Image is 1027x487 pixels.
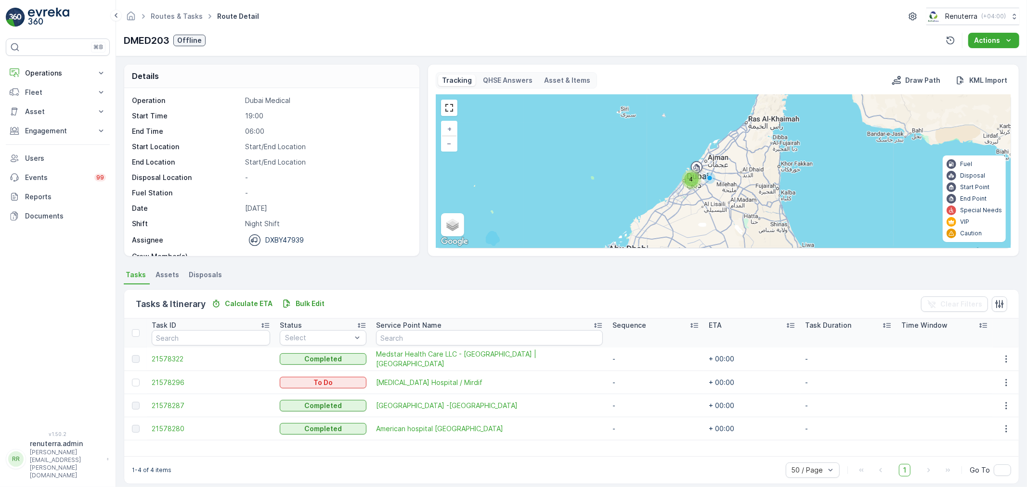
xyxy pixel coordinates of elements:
p: Actions [974,36,1000,45]
p: Start Point [960,183,989,191]
p: Task Duration [805,320,851,330]
td: - [800,394,897,417]
p: - [245,173,409,182]
td: - [800,417,897,440]
p: Service Point Name [376,320,442,330]
p: Fleet [25,88,91,97]
p: Night Shift [245,219,409,229]
a: HMS Hospital / Mirdif [376,378,603,387]
p: Caution [960,230,982,237]
button: Operations [6,64,110,83]
p: 1-4 of 4 items [132,466,171,474]
p: Engagement [25,126,91,136]
span: [MEDICAL_DATA] Hospital / Mirdif [376,378,603,387]
p: To Do [313,378,333,387]
div: 0 [436,95,1011,248]
td: + 00:00 [704,347,800,371]
p: Sequence [612,320,646,330]
p: Date [132,204,241,213]
p: Tasks & Itinerary [136,297,206,311]
img: logo_light-DOdMpM7g.png [28,8,69,27]
p: Completed [304,354,342,364]
td: - [608,417,704,440]
button: To Do [280,377,366,388]
a: Zoom In [442,122,456,136]
p: Asset [25,107,91,116]
a: Open this area in Google Maps (opens a new window) [439,235,470,248]
p: End Point [960,195,987,203]
a: Homepage [126,14,136,23]
a: Documents [6,206,110,226]
a: 21578296 [152,378,270,387]
span: Medstar Health Care LLC - [GEOGRAPHIC_DATA] | [GEOGRAPHIC_DATA] [376,349,603,369]
span: Assets [156,270,179,280]
p: Reports [25,192,106,202]
button: Calculate ETA [208,298,276,309]
div: Toggle Row Selected [132,425,140,433]
span: Disposals [189,270,222,280]
div: Toggle Row Selected [132,379,140,386]
span: Go To [970,465,990,475]
p: Tracking [442,76,472,85]
a: Routes & Tasks [151,12,203,20]
img: Google [439,235,470,248]
span: 4 [689,176,693,183]
p: renuterra.admin [30,439,102,449]
p: Task ID [152,320,176,330]
td: + 00:00 [704,394,800,417]
span: American hospital [GEOGRAPHIC_DATA] [376,424,603,434]
span: Tasks [126,270,146,280]
button: Fleet [6,83,110,102]
p: Asset & Items [545,76,591,85]
p: Assignee [132,235,163,245]
p: Time Window [901,320,948,330]
p: End Location [132,157,241,167]
p: Users [25,154,106,163]
p: Renuterra [945,12,977,21]
td: - [608,347,704,371]
p: 06:00 [245,127,409,136]
div: Toggle Row Selected [132,402,140,410]
p: Fuel Station [132,188,241,198]
p: End Time [132,127,241,136]
span: + [447,125,452,133]
td: - [608,371,704,394]
p: DXBY47939 [265,235,304,245]
button: Completed [280,400,366,411]
button: Offline [173,35,206,46]
p: Disposal Location [132,173,241,182]
a: Events99 [6,168,110,187]
p: Start Location [132,142,241,152]
a: 21578280 [152,424,270,434]
p: VIP [960,218,969,226]
a: Users [6,149,110,168]
a: Medstar Health Care LLC - Gulf Towers | Oud Mehta [376,349,603,369]
input: Search [376,330,603,346]
a: American hospital Nad al Sheba [376,424,603,434]
span: − [447,139,452,147]
a: 21578322 [152,354,270,364]
td: + 00:00 [704,371,800,394]
button: Asset [6,102,110,121]
p: Start/End Location [245,142,409,152]
p: KML Import [969,76,1007,85]
p: Dubai Medical [245,96,409,105]
td: - [608,394,704,417]
button: Bulk Edit [278,298,328,309]
p: Disposal [960,172,985,179]
span: Route Detail [215,12,261,21]
p: - [245,188,409,198]
p: ⌘B [93,43,103,51]
button: Draw Path [888,75,944,86]
button: RRrenuterra.admin[PERSON_NAME][EMAIL_ADDRESS][PERSON_NAME][DOMAIN_NAME] [6,439,110,479]
p: [PERSON_NAME][EMAIL_ADDRESS][PERSON_NAME][DOMAIN_NAME] [30,449,102,479]
p: Status [280,320,302,330]
div: RR [8,451,24,467]
p: Start Time [132,111,241,121]
p: 19:00 [245,111,409,121]
p: Select [285,333,351,343]
p: ( +04:00 ) [981,13,1006,20]
p: Completed [304,401,342,410]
